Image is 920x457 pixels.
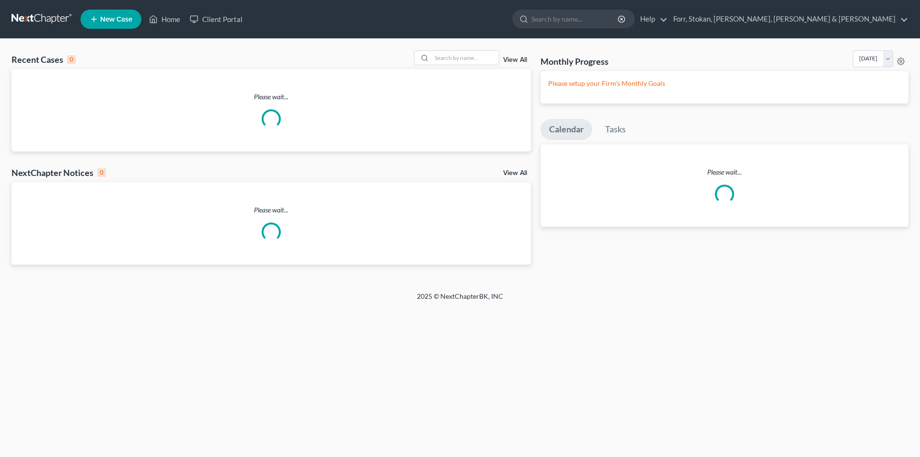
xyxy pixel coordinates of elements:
p: Please wait... [540,167,908,177]
a: Help [635,11,667,28]
a: View All [503,57,527,63]
div: 2025 © NextChapterBK, INC [187,292,733,309]
a: Client Portal [185,11,247,28]
div: Recent Cases [11,54,76,65]
input: Search by name... [432,51,499,65]
p: Please wait... [11,205,531,215]
p: Please setup your Firm's Monthly Goals [548,79,901,88]
div: NextChapter Notices [11,167,106,178]
p: Please wait... [11,92,531,102]
a: Calendar [540,119,592,140]
div: 0 [67,55,76,64]
a: Forr, Stokan, [PERSON_NAME], [PERSON_NAME] & [PERSON_NAME] [668,11,908,28]
div: 0 [97,168,106,177]
span: New Case [100,16,132,23]
a: Home [144,11,185,28]
input: Search by name... [531,10,619,28]
h3: Monthly Progress [540,56,609,67]
a: Tasks [597,119,634,140]
a: View All [503,170,527,176]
